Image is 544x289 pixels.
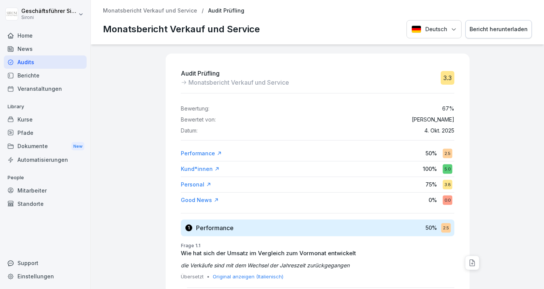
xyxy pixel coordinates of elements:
a: Audits [4,55,87,69]
p: 50 % [425,224,437,232]
p: [PERSON_NAME] [412,117,454,123]
p: People [4,172,87,184]
p: Wie hat sich der Umsatz im Vergleich zum Vormonat entwickelt [181,249,454,258]
button: Language [406,20,462,39]
a: Kurse [4,113,87,126]
p: Monatsbericht Verkauf und Service [103,22,260,36]
p: Audit Prüfling [208,8,244,14]
p: Audit Prüfling [181,69,289,78]
p: • [207,273,210,281]
h3: Performance [196,224,234,232]
div: Support [4,256,87,270]
p: Deutsch [425,25,447,34]
a: Personal [181,181,211,188]
div: Dokumente [4,139,87,153]
button: Original anzeigen (Italienisch) [213,273,283,281]
a: Kund*innen [181,165,220,173]
a: Mitarbeiter [4,184,87,197]
p: Bewertet von: [181,117,216,123]
a: Good News [181,196,219,204]
a: Veranstaltungen [4,82,87,95]
a: Automatisierungen [4,153,87,166]
p: 75 % [425,180,437,188]
div: New [71,142,84,151]
a: News [4,42,87,55]
p: 100 % [423,165,437,173]
p: Bewertung: [181,106,209,112]
a: Berichte [4,69,87,82]
p: Übersetzt [181,273,204,281]
p: 67 % [442,106,454,112]
div: 0.0 [443,195,452,205]
a: Home [4,29,87,42]
p: Library [4,101,87,113]
a: Einstellungen [4,270,87,283]
div: 1 [185,224,192,231]
a: Pfade [4,126,87,139]
div: 2.5 [443,148,452,158]
p: Frage 1.1 [181,242,454,249]
p: / [202,8,204,14]
div: 5.0 [443,164,452,174]
p: die Verkäufe sind mit dem Wechsel der Jahreszeit zurückgegangen [181,261,454,269]
a: Standorte [4,197,87,210]
a: DokumenteNew [4,139,87,153]
p: 4. Okt. 2025 [424,128,454,134]
button: Bericht herunterladen [465,20,532,39]
p: Datum: [181,128,198,134]
div: 2.5 [441,223,451,232]
p: 0 % [429,196,437,204]
p: Geschäftsführer Sironi [21,8,77,14]
p: Monatsbericht Verkauf und Service [188,78,289,87]
div: 3.3 [441,71,454,85]
a: Performance [181,150,222,157]
div: 3.8 [443,180,452,189]
p: Sironi [21,15,77,20]
a: Monatsbericht Verkauf und Service [103,8,197,14]
img: Deutsch [411,25,421,33]
p: 50 % [425,149,437,157]
div: Bericht herunterladen [470,25,528,33]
